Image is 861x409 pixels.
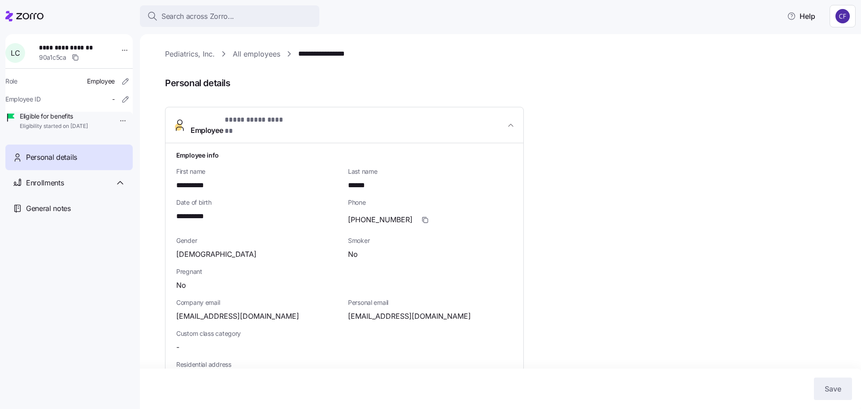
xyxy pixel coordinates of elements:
[780,7,822,25] button: Help
[140,5,319,27] button: Search across Zorro...
[165,76,848,91] span: Personal details
[348,214,413,225] span: [PHONE_NUMBER]
[176,267,513,276] span: Pregnant
[348,167,513,176] span: Last name
[11,49,20,57] span: L C
[348,298,513,307] span: Personal email
[348,249,358,260] span: No
[176,329,341,338] span: Custom class category
[191,114,289,136] span: Employee
[348,236,513,245] span: Smoker
[20,112,88,121] span: Eligible for benefits
[165,48,215,60] a: Pediatrics, Inc.
[26,152,77,163] span: Personal details
[348,311,471,322] span: [EMAIL_ADDRESS][DOMAIN_NAME]
[176,360,513,369] span: Residential address
[176,150,513,160] h1: Employee info
[825,383,841,394] span: Save
[233,48,280,60] a: All employees
[26,177,64,189] span: Enrollments
[348,198,513,207] span: Phone
[814,378,852,400] button: Save
[176,311,299,322] span: [EMAIL_ADDRESS][DOMAIN_NAME]
[5,77,17,86] span: Role
[835,9,850,23] img: 7d4a9558da78dc7654dde66b79f71a2e
[176,249,257,260] span: [DEMOGRAPHIC_DATA]
[176,198,341,207] span: Date of birth
[161,11,234,22] span: Search across Zorro...
[787,11,815,22] span: Help
[176,236,341,245] span: Gender
[176,280,186,291] span: No
[176,342,179,353] span: -
[5,95,41,104] span: Employee ID
[87,77,115,86] span: Employee
[176,298,341,307] span: Company email
[39,53,66,62] span: 90a1c5ca
[20,123,88,130] span: Eligibility started on [DATE]
[26,203,71,214] span: General notes
[112,95,115,104] span: -
[176,167,341,176] span: First name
